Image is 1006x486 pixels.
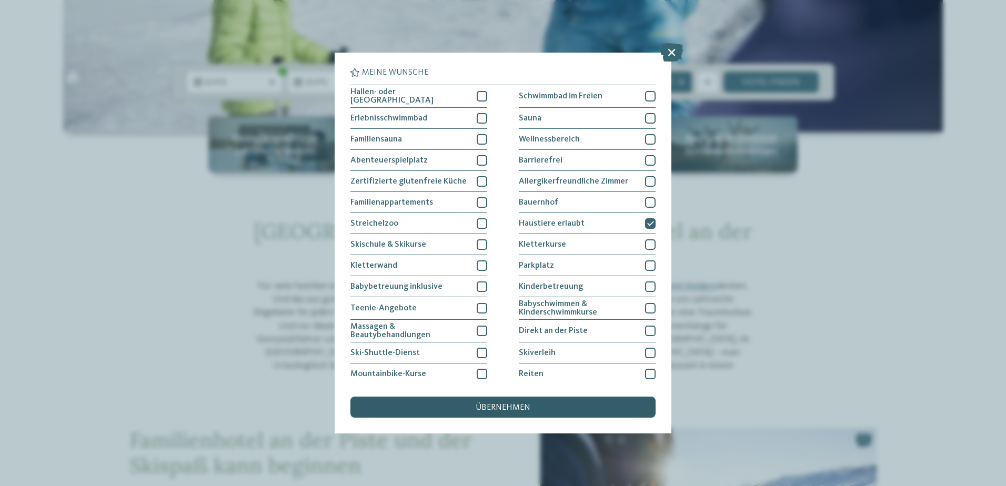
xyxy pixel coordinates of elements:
span: Reiten [519,370,544,378]
span: Sauna [519,114,541,123]
span: Teenie-Angebote [350,304,417,312]
span: Parkplatz [519,261,554,270]
span: Kletterwand [350,261,397,270]
span: Abenteuerspielplatz [350,156,428,165]
span: Allergikerfreundliche Zimmer [519,177,628,186]
span: Streichelzoo [350,219,398,228]
span: Erlebnisschwimmbad [350,114,427,123]
span: Meine Wünsche [362,68,428,77]
span: Skiverleih [519,349,556,357]
span: Familienappartements [350,198,433,207]
span: Schwimmbad im Freien [519,92,602,100]
span: Barrierefrei [519,156,562,165]
span: Kletterkurse [519,240,566,249]
span: Babybetreuung inklusive [350,282,442,291]
span: Skischule & Skikurse [350,240,426,249]
span: Massagen & Beautybehandlungen [350,322,469,339]
span: Familiensauna [350,135,402,144]
span: Zertifizierte glutenfreie Küche [350,177,467,186]
span: Babyschwimmen & Kinderschwimmkurse [519,300,637,317]
span: Kinderbetreuung [519,282,583,291]
span: Haustiere erlaubt [519,219,585,228]
span: übernehmen [476,403,530,412]
span: Mountainbike-Kurse [350,370,426,378]
span: Bauernhof [519,198,558,207]
span: Direkt an der Piste [519,327,588,335]
span: Hallen- oder [GEOGRAPHIC_DATA] [350,88,469,105]
span: Wellnessbereich [519,135,580,144]
span: Ski-Shuttle-Dienst [350,349,420,357]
